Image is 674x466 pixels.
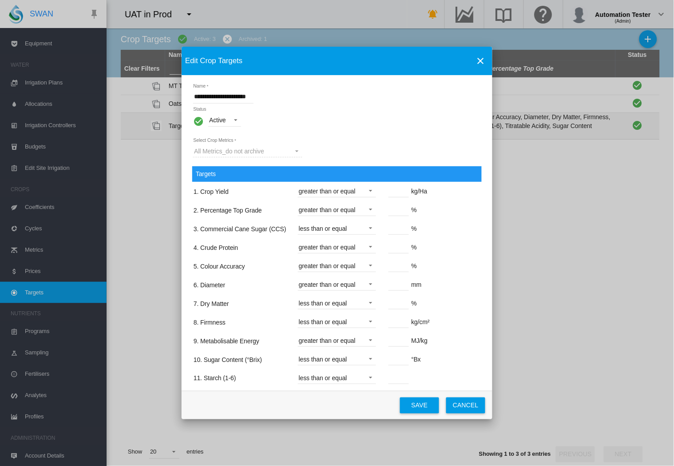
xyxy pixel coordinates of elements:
[379,244,417,251] span: %
[193,276,287,294] td: 6. Diameter
[193,313,287,331] td: 8. Firmness
[193,351,287,369] td: 10. Sugar Content (°Brix)
[299,356,347,363] div: less than or equal
[379,318,430,325] span: kg/cm²
[379,300,417,307] span: %
[193,145,302,157] md-select: Select Crop Metrics: All Metrics_do not archive
[472,52,490,70] button: icon-close
[299,225,347,232] div: less than or equal
[379,206,417,213] span: %
[182,47,492,419] md-dialog: Name Select ...
[379,262,417,269] span: %
[476,56,486,66] md-icon: icon-close
[446,398,485,414] button: Cancel
[193,201,287,219] td: 2. Percentage Top Grade
[209,116,226,124] div: Active
[193,332,287,350] td: 9. Metabolisable Energy
[196,170,478,179] span: Targets
[208,113,241,127] md-select: Status : Active
[299,318,347,325] div: less than or equal
[193,239,287,257] td: 4. Crude Protein
[194,148,264,155] div: All Metrics_do not archive
[379,281,422,288] span: mm
[299,244,356,251] div: greater than or equal
[379,337,428,344] span: MJ/kg
[299,300,347,307] div: less than or equal
[379,188,428,195] span: kg/Ha
[299,262,356,269] div: greater than or equal
[299,337,356,344] div: greater than or equal
[400,398,439,414] button: Save
[299,281,356,288] div: greater than or equal
[193,257,287,275] td: 5. Colour Accuracy
[379,225,417,232] span: %
[193,183,287,201] td: 1. Crop Yield
[193,370,287,387] td: 11. Starch (1-6)
[299,188,356,195] div: greater than or equal
[185,56,469,66] span: Edit Crop Targets
[299,374,347,382] div: less than or equal
[193,220,287,238] td: 3. Commercial Cane Sugar (CCS)
[379,356,421,363] span: °Bx
[193,116,204,127] i: Active
[193,295,287,313] td: 7. Dry Matter
[299,206,356,213] div: greater than or equal
[193,388,287,406] td: 12. Titratable Acidity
